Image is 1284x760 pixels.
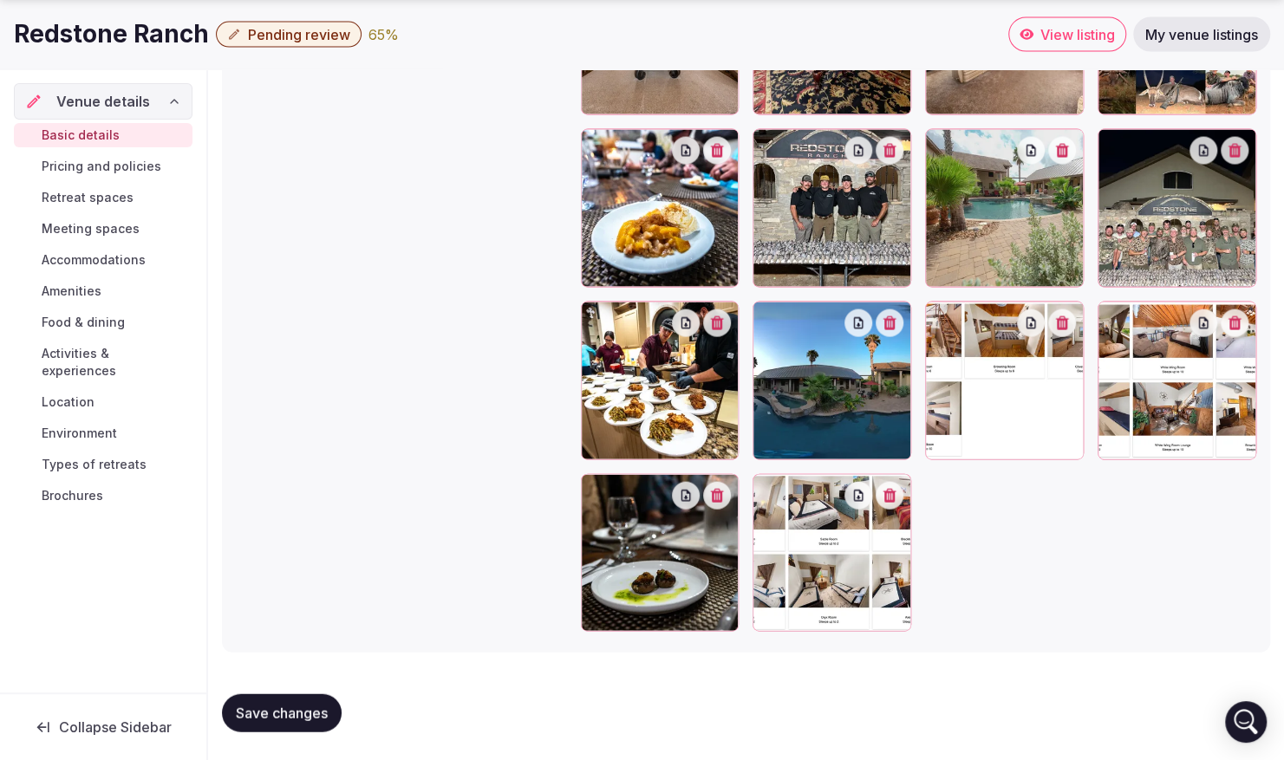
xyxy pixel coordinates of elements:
div: Screen Shot 2025-08-25 at 3.59.23 PM.png [925,302,1084,460]
div: 65 % [368,24,399,45]
div: Screen Shot 2025-08-25 at 3.59.13 PM.png [1098,302,1256,460]
span: Brochures [42,487,103,504]
button: 65% [368,24,399,45]
div: DSC05108.JPG [581,129,740,288]
span: Location [42,393,95,411]
div: dji_fly_20230918_075606_664_1695041851249_pano_Original.JPG [753,302,911,460]
div: Screen Shot 2025-08-25 at 3.58.53 PM.png [753,474,911,633]
div: IMG_0297.jpeg [753,129,911,288]
button: Save changes [222,694,342,732]
a: Types of retreats [14,452,192,477]
div: DSC05053.JPG [581,302,740,460]
a: My venue listings [1133,17,1270,52]
span: Pricing and policies [42,158,161,175]
span: Retreat spaces [42,189,134,206]
h1: Redstone Ranch [14,17,209,51]
span: Types of retreats [42,456,147,473]
a: Retreat spaces [14,185,192,210]
span: Venue details [56,91,150,112]
span: Meeting spaces [42,220,140,237]
a: View listing [1008,17,1126,52]
span: Pending review [248,26,350,43]
a: Brochures [14,484,192,508]
a: Location [14,390,192,414]
a: Basic details [14,123,192,147]
a: Pricing and policies [14,154,192,179]
a: Meeting spaces [14,217,192,241]
div: DSC05001-Enhanced-NR.JPG [581,474,740,633]
a: Amenities [14,279,192,303]
span: Amenities [42,283,101,300]
div: IMG_0496.jpeg [925,129,1084,288]
span: My venue listings [1145,26,1258,43]
a: Environment [14,421,192,445]
span: Collapse Sidebar [59,718,172,736]
a: Food & dining [14,310,192,335]
span: View listing [1040,26,1115,43]
span: Activities & experiences [42,345,186,380]
a: Accommodations [14,248,192,272]
div: IMG_1675.jpeg [1098,129,1256,288]
span: Accommodations [42,251,146,269]
button: Collapse Sidebar [14,708,192,746]
span: Save changes [236,705,328,722]
div: Open Intercom Messenger [1225,701,1267,743]
button: Pending review [216,22,362,48]
span: Basic details [42,127,120,144]
a: Activities & experiences [14,341,192,383]
span: Food & dining [42,314,125,331]
span: Environment [42,425,117,442]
